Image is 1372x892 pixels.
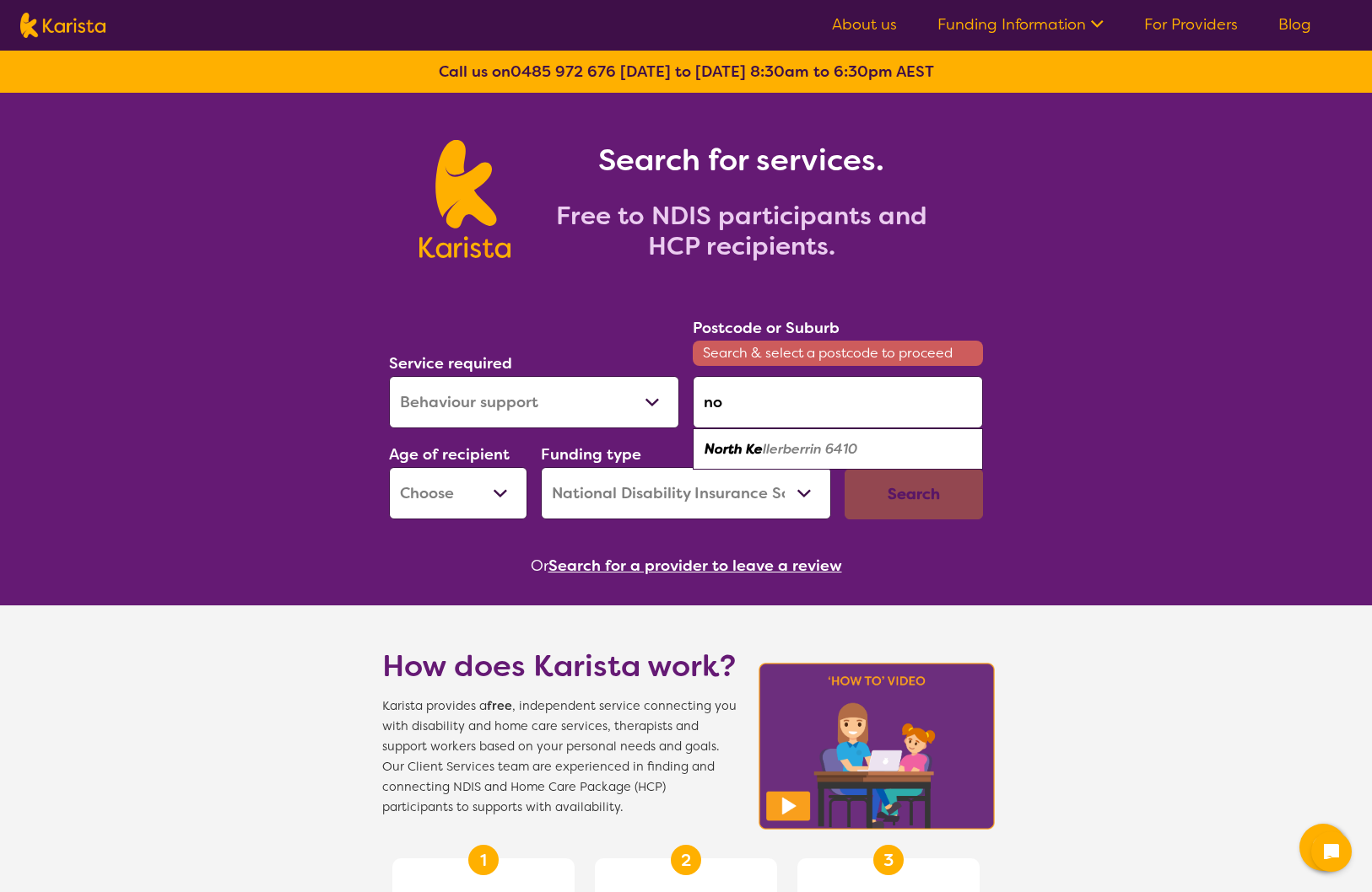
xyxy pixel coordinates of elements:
label: Service required [389,353,512,373]
h1: Search for services. [531,140,953,180]
div: 1 [468,845,499,875]
span: Search & select a postcode to proceed [693,341,983,366]
div: 3 [873,845,904,875]
img: Karista video [754,658,1000,835]
label: Postcode or Suburb [693,318,840,338]
b: free [487,698,512,714]
label: Funding type [541,444,641,465]
b: Call us on [DATE] to [DATE] 8:30am to 6:30pm AEST [439,62,934,82]
img: Karista logo [419,140,510,258]
div: North Kellerberrin 6410 [701,433,975,465]
h2: Free to NDIS participants and HCP recipients. [531,201,953,261]
em: North Ke [705,440,763,458]
div: 2 [671,845,701,875]
a: For Providers [1144,14,1238,35]
h1: How does Karista work? [382,646,737,686]
span: Or [531,553,548,578]
button: Search for a provider to leave a review [548,553,842,578]
span: Karista provides a , independent service connecting you with disability and home care services, t... [382,696,737,818]
input: Type [693,376,983,428]
a: About us [832,14,897,35]
button: Channel Menu [1299,824,1347,871]
em: llerberrin 6410 [763,440,857,458]
img: Karista logo [20,13,105,38]
a: Funding Information [937,14,1104,35]
a: 0485 972 676 [510,62,616,82]
a: Blog [1278,14,1311,35]
label: Age of recipient [389,444,510,465]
